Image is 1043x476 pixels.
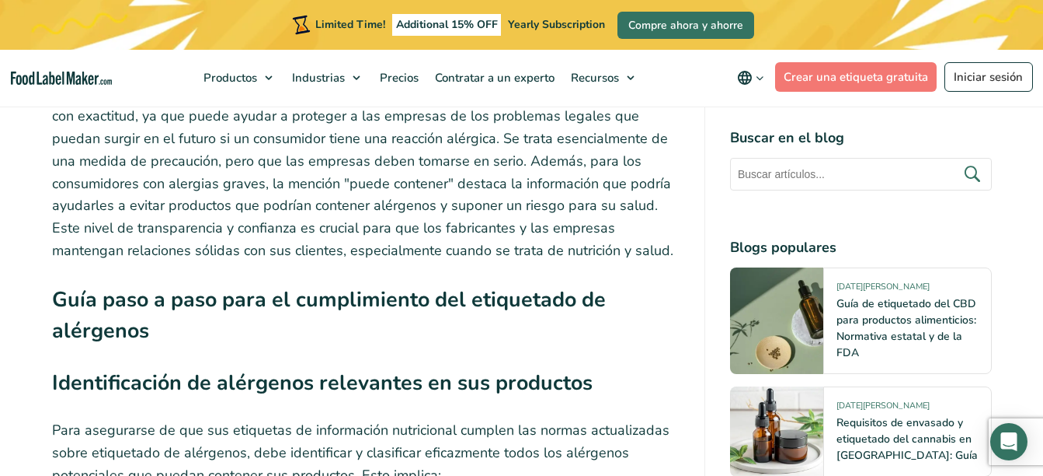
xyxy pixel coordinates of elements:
[836,400,930,418] span: [DATE][PERSON_NAME]
[563,50,642,106] a: Recursos
[375,70,420,86] span: Precios
[52,369,593,397] strong: Identificación de alérgenos relevantes en sus productos
[730,158,992,191] input: Buscar artículos...
[52,285,606,345] strong: Guía paso a paso para el cumplimiento del etiquetado de alérgenos
[775,62,937,92] a: Crear una etiqueta gratuita
[430,70,556,86] span: Contratar a un experto
[990,423,1027,460] div: Open Intercom Messenger
[617,12,754,39] a: Compre ahora y ahorre
[52,61,680,262] p: No incluir esta declaración en los productos alimentarios podría tener implicaciones legales para...
[284,50,368,106] a: Industrias
[427,50,559,106] a: Contratar a un experto
[508,17,605,32] span: Yearly Subscription
[836,415,978,463] a: Requisitos de envasado y etiquetado del cannabis en [GEOGRAPHIC_DATA]: Guía
[730,128,992,149] h4: Buscar en el blog
[730,237,992,258] h4: Blogs populares
[836,296,976,360] a: Guía de etiquetado del CBD para productos alimenticios: Normativa estatal y de la FDA
[372,50,423,106] a: Precios
[199,70,259,86] span: Productos
[566,70,621,86] span: Recursos
[287,70,346,86] span: Industrias
[392,14,502,36] span: Additional 15% OFF
[836,281,930,299] span: [DATE][PERSON_NAME]
[944,62,1033,92] a: Iniciar sesión
[196,50,280,106] a: Productos
[315,17,385,32] span: Limited Time!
